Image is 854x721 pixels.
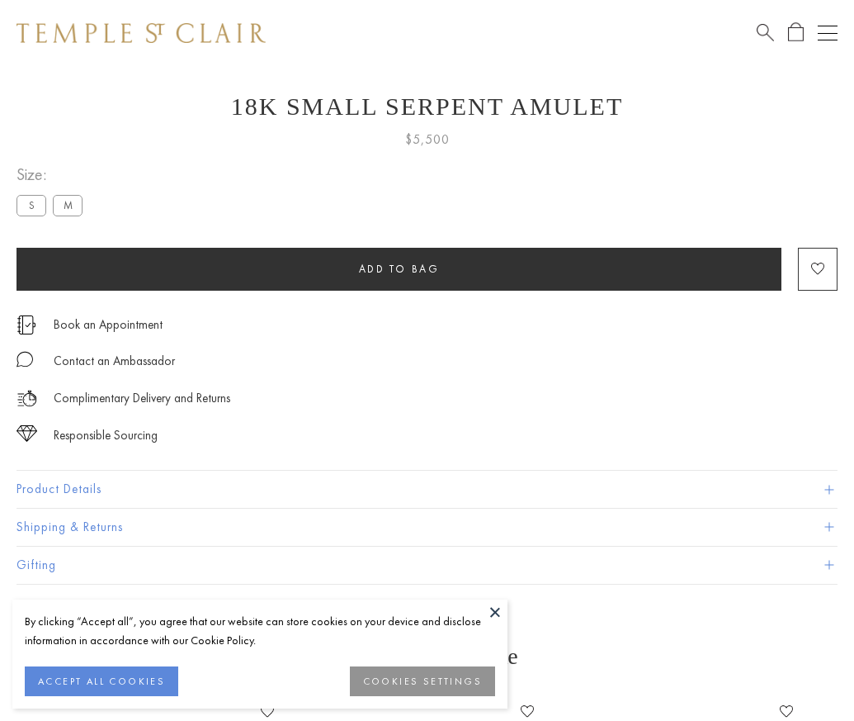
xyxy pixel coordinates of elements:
[17,92,837,121] h1: 18K Small Serpent Amulet
[17,471,837,508] button: Product Details
[54,425,158,446] div: Responsible Sourcing
[54,351,175,372] div: Contact an Ambassador
[17,315,36,334] img: icon_appointment.svg
[54,388,230,409] p: Complimentary Delivery and Returns
[17,351,33,368] img: MessageIcon-01_2.svg
[17,161,89,188] span: Size:
[17,195,46,216] label: S
[818,23,837,43] button: Open navigation
[17,388,37,409] img: icon_delivery.svg
[350,666,495,696] button: COOKIES SETTINGS
[17,248,781,291] button: Add to bag
[788,22,804,43] a: Open Shopping Bag
[17,547,837,584] button: Gifting
[54,315,163,334] a: Book an Appointment
[25,612,495,650] div: By clicking “Accept all”, you agree that our website can store cookies on your device and disclos...
[359,262,440,276] span: Add to bag
[17,509,837,546] button: Shipping & Returns
[405,129,450,150] span: $5,500
[757,22,774,43] a: Search
[25,666,178,696] button: ACCEPT ALL COOKIES
[17,23,266,43] img: Temple St. Clair
[53,195,83,216] label: M
[17,425,37,442] img: icon_sourcing.svg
